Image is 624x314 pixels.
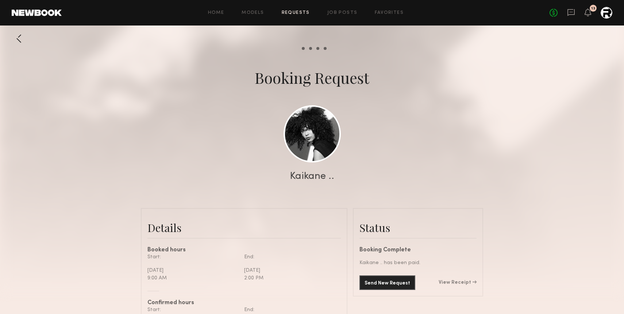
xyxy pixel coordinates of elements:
[147,300,341,306] div: Confirmed hours
[147,247,341,253] div: Booked hours
[359,259,477,267] div: Kaikane .. has been paid.
[359,220,477,235] div: Status
[147,267,239,274] div: [DATE]
[282,11,310,15] a: Requests
[375,11,404,15] a: Favorites
[147,274,239,282] div: 9:00 AM
[359,247,477,253] div: Booking Complete
[255,67,369,88] div: Booking Request
[208,11,224,15] a: Home
[244,253,335,261] div: End:
[290,171,334,181] div: Kaikane ..
[244,267,335,274] div: [DATE]
[244,274,335,282] div: 2:00 PM
[147,253,239,261] div: Start:
[439,280,477,285] a: View Receipt
[591,7,595,11] div: 13
[244,306,335,314] div: End:
[359,275,415,290] button: Send New Request
[147,220,341,235] div: Details
[242,11,264,15] a: Models
[147,306,239,314] div: Start:
[327,11,358,15] a: Job Posts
